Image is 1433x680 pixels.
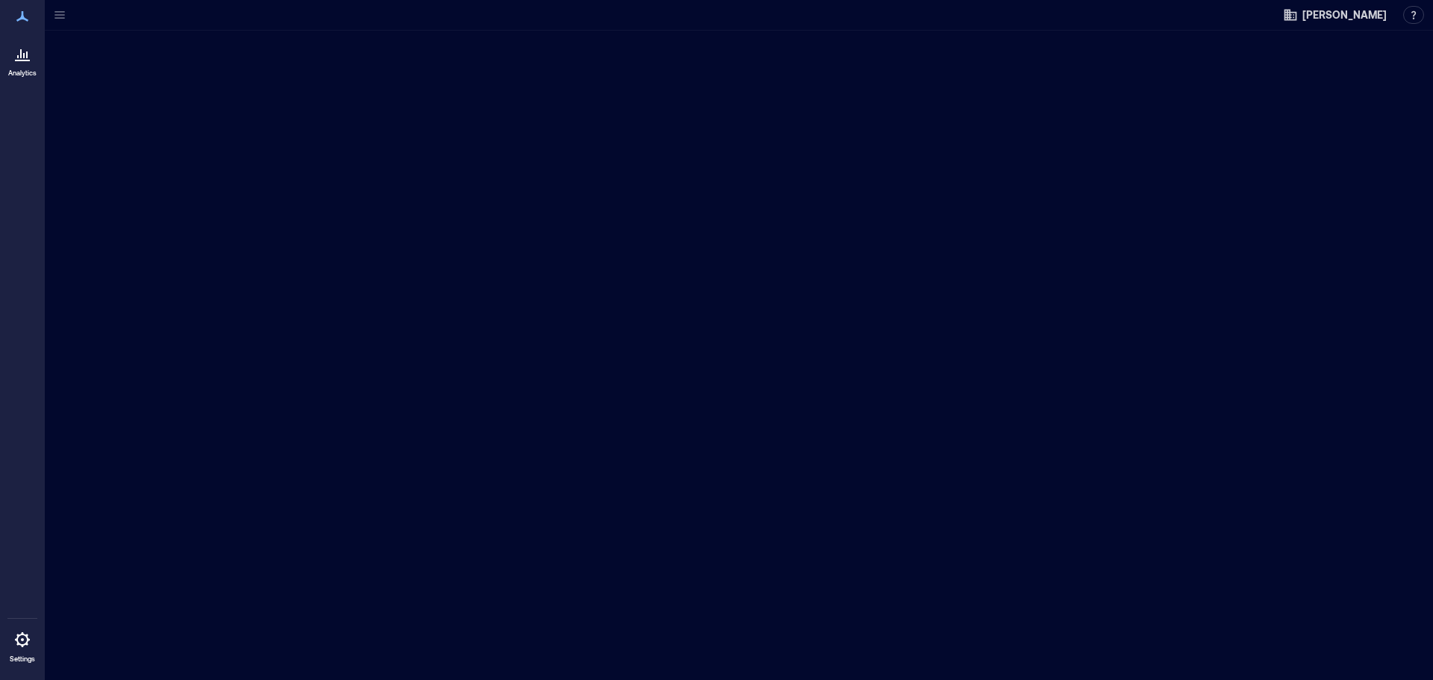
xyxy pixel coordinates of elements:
a: Analytics [4,36,41,82]
p: Settings [10,655,35,664]
button: [PERSON_NAME] [1279,3,1391,27]
a: Settings [4,622,40,668]
span: [PERSON_NAME] [1302,7,1387,22]
p: Analytics [8,69,37,78]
